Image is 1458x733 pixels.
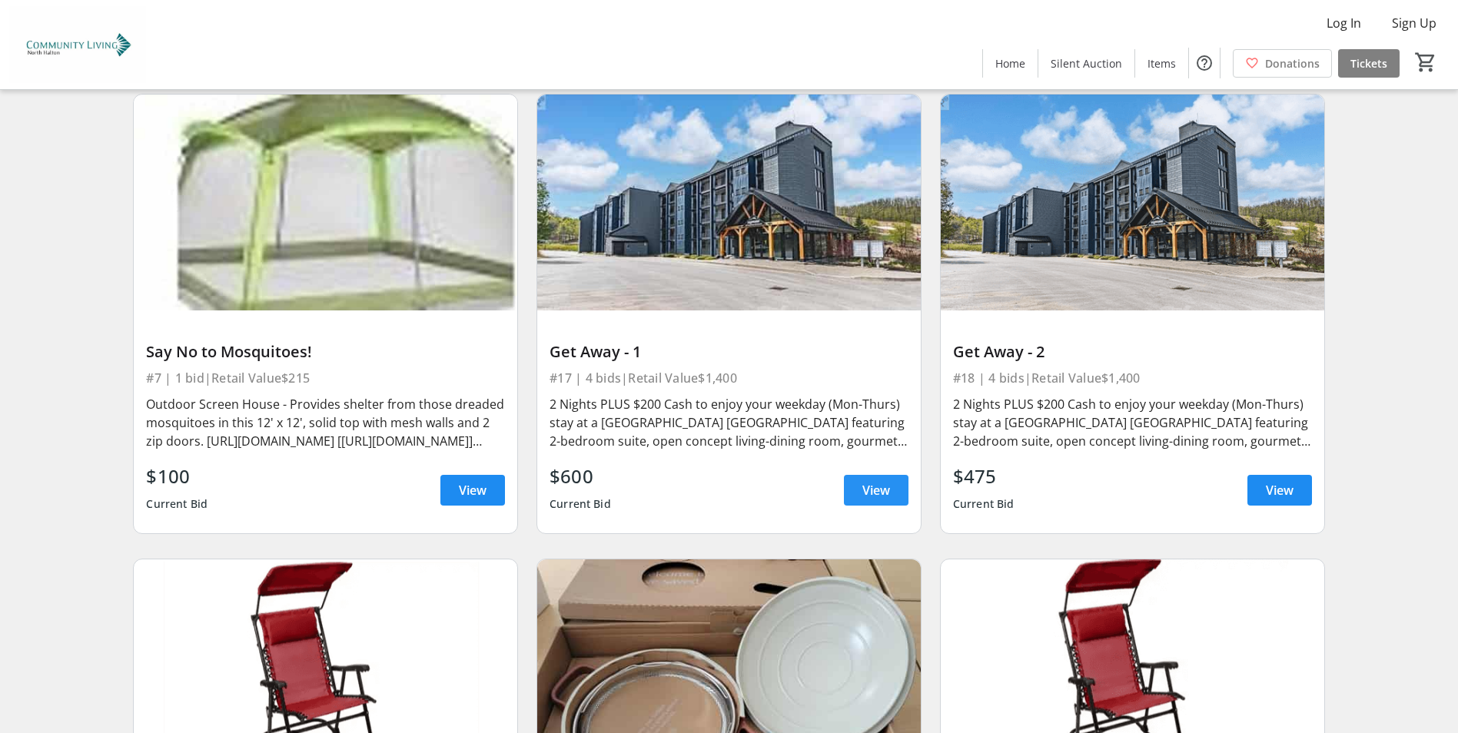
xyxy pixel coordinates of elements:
[995,55,1025,71] span: Home
[1350,55,1387,71] span: Tickets
[953,367,1312,389] div: #18 | 4 bids | Retail Value $1,400
[134,95,517,310] img: Say No to Mosquitoes!
[1135,49,1188,78] a: Items
[146,490,208,518] div: Current Bid
[983,49,1038,78] a: Home
[1189,48,1220,78] button: Help
[146,463,208,490] div: $100
[146,343,505,361] div: Say No to Mosquitoes!
[1412,48,1440,76] button: Cart
[1314,11,1373,35] button: Log In
[1233,49,1332,78] a: Donations
[862,481,890,499] span: View
[550,463,611,490] div: $600
[1265,55,1320,71] span: Donations
[9,6,146,83] img: Community Living North Halton's Logo
[941,95,1324,310] img: Get Away - 2
[1380,11,1449,35] button: Sign Up
[1038,49,1134,78] a: Silent Auction
[1247,475,1312,506] a: View
[1338,49,1400,78] a: Tickets
[953,463,1015,490] div: $475
[953,343,1312,361] div: Get Away - 2
[550,367,908,389] div: #17 | 4 bids | Retail Value $1,400
[459,481,487,499] span: View
[1327,14,1361,32] span: Log In
[550,395,908,450] div: 2 Nights PLUS $200 Cash to enjoy your weekday (Mon-Thurs) stay at a [GEOGRAPHIC_DATA] [GEOGRAPHIC...
[953,490,1015,518] div: Current Bid
[146,367,505,389] div: #7 | 1 bid | Retail Value $215
[1051,55,1122,71] span: Silent Auction
[146,395,505,450] div: Outdoor Screen House - Provides shelter from those dreaded mosquitoes in this 12' x 12', solid to...
[1392,14,1436,32] span: Sign Up
[1266,481,1294,499] span: View
[1147,55,1176,71] span: Items
[440,475,505,506] a: View
[550,343,908,361] div: Get Away - 1
[953,395,1312,450] div: 2 Nights PLUS $200 Cash to enjoy your weekday (Mon-Thurs) stay at a [GEOGRAPHIC_DATA] [GEOGRAPHIC...
[550,490,611,518] div: Current Bid
[844,475,908,506] a: View
[537,95,921,310] img: Get Away - 1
